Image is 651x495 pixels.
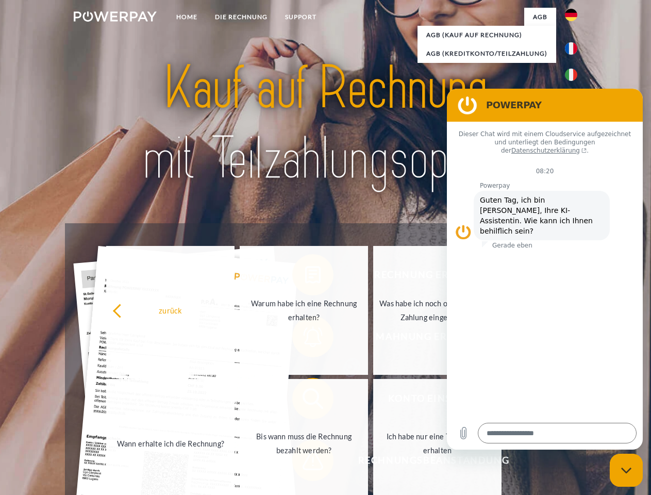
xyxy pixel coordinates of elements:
img: fr [565,42,577,55]
img: de [565,9,577,21]
a: Was habe ich noch offen, ist meine Zahlung eingegangen? [373,246,502,375]
div: Ich habe nur eine Teillieferung erhalten [379,430,495,457]
div: Bis wann muss die Rechnung bezahlt werden? [246,430,362,457]
div: Wann erhalte ich die Rechnung? [112,436,228,450]
img: title-powerpay_de.svg [98,49,553,197]
a: AGB (Kreditkonto/Teilzahlung) [418,44,556,63]
img: it [565,69,577,81]
div: Warum habe ich eine Rechnung erhalten? [246,296,362,324]
iframe: Messaging-Fenster [447,89,643,450]
a: agb [524,8,556,26]
a: SUPPORT [276,8,325,26]
a: AGB (Kauf auf Rechnung) [418,26,556,44]
a: DIE RECHNUNG [206,8,276,26]
img: logo-powerpay-white.svg [74,11,157,22]
a: Home [168,8,206,26]
div: Was habe ich noch offen, ist meine Zahlung eingegangen? [379,296,495,324]
div: zurück [112,303,228,317]
iframe: Schaltfläche zum Öffnen des Messaging-Fensters; Konversation läuft [610,454,643,487]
